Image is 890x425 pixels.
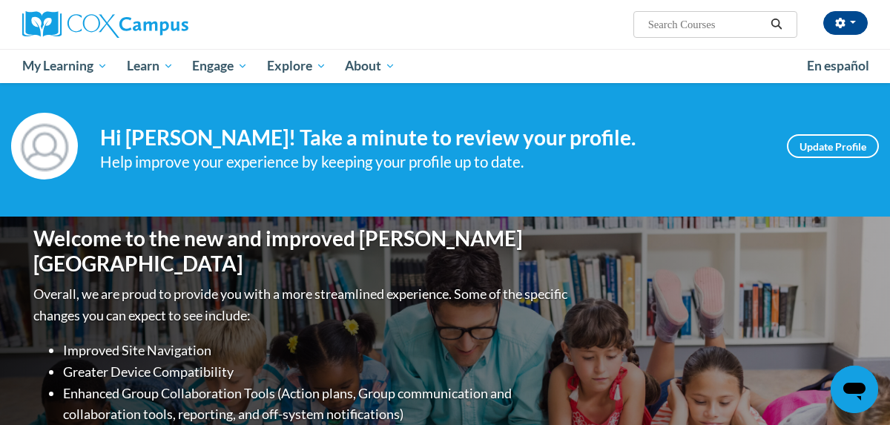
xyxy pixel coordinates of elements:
button: Search [765,16,788,33]
a: En español [797,50,879,82]
span: My Learning [22,57,108,75]
div: Help improve your experience by keeping your profile up to date. [100,150,765,174]
h1: Welcome to the new and improved [PERSON_NAME][GEOGRAPHIC_DATA] [33,226,571,276]
button: Account Settings [823,11,868,35]
input: Search Courses [647,16,765,33]
li: Improved Site Navigation [63,340,571,361]
a: My Learning [13,49,117,83]
span: About [345,57,395,75]
a: Cox Campus [22,11,289,38]
img: Cox Campus [22,11,188,38]
li: Greater Device Compatibility [63,361,571,383]
a: Engage [182,49,257,83]
span: Engage [192,57,248,75]
a: Update Profile [787,134,879,158]
div: Main menu [11,49,879,83]
a: About [336,49,406,83]
a: Explore [257,49,336,83]
p: Overall, we are proud to provide you with a more streamlined experience. Some of the specific cha... [33,283,571,326]
h4: Hi [PERSON_NAME]! Take a minute to review your profile. [100,125,765,151]
span: Learn [127,57,174,75]
span: Explore [267,57,326,75]
img: Profile Image [11,113,78,179]
a: Learn [117,49,183,83]
iframe: Button to launch messaging window [831,366,878,413]
span: En español [807,58,869,73]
